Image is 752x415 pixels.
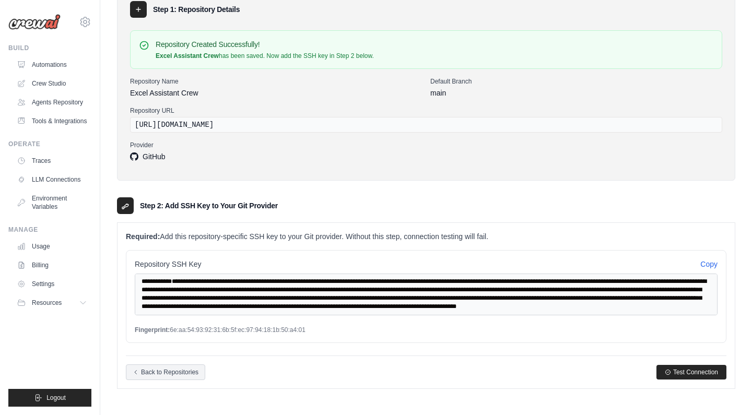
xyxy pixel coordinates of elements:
span: Test Connection [673,368,718,376]
label: Provider [130,141,722,149]
div: Build [8,44,91,52]
a: Crew Studio [13,75,91,92]
div: Operate [8,140,91,148]
div: Excel Assistant Crew [130,88,422,98]
a: Agents Repository [13,94,91,111]
button: Copy [700,259,718,269]
a: Automations [13,56,91,73]
strong: Excel Assistant Crew [156,52,219,60]
p: has been saved. Now add the SSH key in Step 2 below. [156,52,374,60]
span: Resources [32,299,62,307]
a: Usage [13,238,91,255]
span: Logout [46,394,66,402]
div: 6e:aa:54:93:92:31:6b:5f:ec:97:94:18:1b:50:a4:01 [135,326,718,334]
a: Settings [13,276,91,292]
div: Manage [8,226,91,234]
label: Repository URL [130,106,722,115]
a: LLM Connections [13,171,91,188]
a: Traces [13,152,91,169]
a: Tools & Integrations [13,113,91,129]
a: Environment Variables [13,190,91,215]
label: Repository Name [130,77,422,86]
span: GitHub [130,151,166,162]
strong: Fingerprint: [135,326,170,334]
a: Billing [13,257,91,274]
span: Repository SSH Key [135,259,202,269]
label: Default Branch [430,77,722,86]
h3: Step 1: Repository Details [153,4,240,15]
strong: Required: [126,232,160,241]
div: main [430,88,722,98]
div: [URL][DOMAIN_NAME] [130,117,722,133]
button: Logout [8,389,91,407]
a: Back to Repositories [126,364,205,380]
button: Test Connection [656,365,726,380]
h4: Repository Created Successfully! [156,39,374,50]
h3: Step 2: Add SSH Key to Your Git Provider [140,200,278,211]
p: Add this repository-specific SSH key to your Git provider. Without this step, connection testing ... [126,231,726,242]
img: Logo [8,14,61,30]
button: Resources [13,294,91,311]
